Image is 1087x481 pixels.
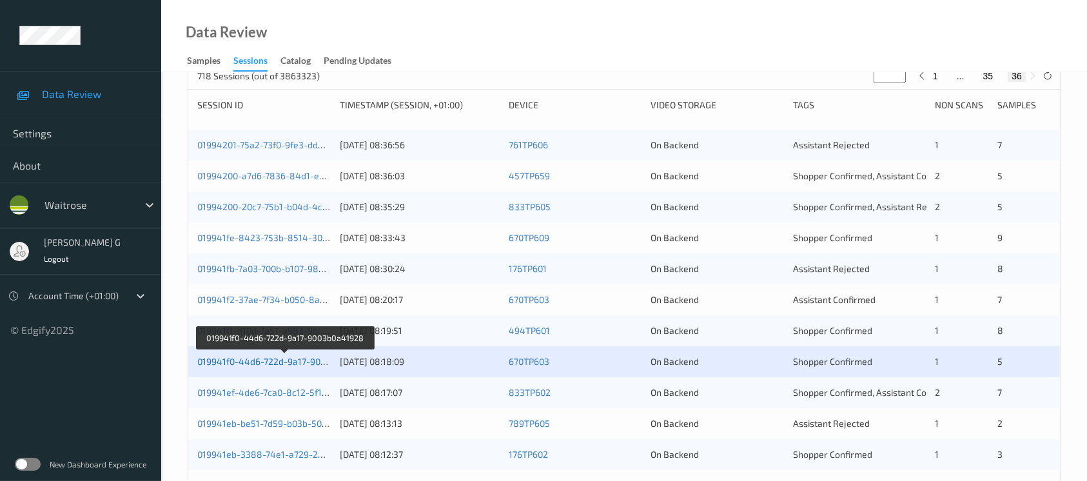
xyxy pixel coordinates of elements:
[651,293,784,306] div: On Backend
[935,263,939,274] span: 1
[1008,70,1026,82] button: 36
[793,263,870,274] span: Assistant Rejected
[509,356,549,367] a: 670TP603
[793,139,870,150] span: Assistant Rejected
[340,324,500,337] div: [DATE] 08:19:51
[509,294,549,305] a: 670TP603
[793,387,959,398] span: Shopper Confirmed, Assistant Confirmed
[651,201,784,213] div: On Backend
[197,418,373,429] a: 019941eb-be51-7d59-b03b-50c2ae7bb84b
[651,355,784,368] div: On Backend
[793,356,872,367] span: Shopper Confirmed
[793,418,870,429] span: Assistant Rejected
[340,170,500,182] div: [DATE] 08:36:03
[935,325,939,336] span: 1
[935,201,941,212] span: 2
[340,231,500,244] div: [DATE] 08:33:43
[197,356,372,367] a: 019941f0-44d6-722d-9a17-9003b0a41928
[509,387,551,398] a: 833TP602
[793,449,872,460] span: Shopper Confirmed
[340,99,500,112] div: Timestamp (Session, +01:00)
[197,387,366,398] a: 019941ef-4de6-7ca0-8c12-5f1a1f7d86e8
[997,99,1051,112] div: Samples
[197,139,369,150] a: 01994201-75a2-73f0-9fe3-dd603ec6650a
[509,232,549,243] a: 670TP609
[997,139,1002,150] span: 7
[509,449,548,460] a: 176TP602
[935,449,939,460] span: 1
[793,325,872,336] span: Shopper Confirmed
[197,325,364,336] a: 019941f1-d10d-7a51-a983-9bcb8fe7f759
[197,170,369,181] a: 01994200-a7d6-7836-84d1-e4fbdf182fcb
[793,201,953,212] span: Shopper Confirmed, Assistant Rejected
[793,232,872,243] span: Shopper Confirmed
[324,54,391,70] div: Pending Updates
[233,54,268,72] div: Sessions
[935,170,941,181] span: 2
[187,54,220,70] div: Samples
[651,324,784,337] div: On Backend
[197,294,371,305] a: 019941f2-37ae-7f34-b050-8a67bddd62b4
[997,263,1003,274] span: 8
[651,262,784,275] div: On Backend
[935,294,939,305] span: 1
[997,449,1003,460] span: 3
[651,99,784,112] div: Video Storage
[651,139,784,152] div: On Backend
[187,52,233,70] a: Samples
[997,418,1003,429] span: 2
[509,139,548,150] a: 761TP606
[197,263,369,274] a: 019941fb-7a03-700b-b107-986702c74568
[953,70,968,82] button: ...
[340,201,500,213] div: [DATE] 08:35:29
[340,417,500,430] div: [DATE] 08:13:13
[935,139,939,150] span: 1
[340,139,500,152] div: [DATE] 08:36:56
[793,170,959,181] span: Shopper Confirmed, Assistant Confirmed
[997,294,1002,305] span: 7
[340,293,500,306] div: [DATE] 08:20:17
[197,70,320,83] p: 718 Sessions (out of 3863323)
[651,386,784,399] div: On Backend
[280,54,311,70] div: Catalog
[280,52,324,70] a: Catalog
[509,99,642,112] div: Device
[793,294,876,305] span: Assistant Confirmed
[340,386,500,399] div: [DATE] 08:17:07
[197,201,370,212] a: 01994200-20c7-75b1-b04d-4cfa539fe740
[935,418,939,429] span: 1
[197,232,371,243] a: 019941fe-8423-753b-8514-301adeb1168d
[997,387,1002,398] span: 7
[324,52,404,70] a: Pending Updates
[509,170,550,181] a: 457TP659
[935,387,941,398] span: 2
[997,201,1003,212] span: 5
[651,448,784,461] div: On Backend
[509,201,551,212] a: 833TP605
[997,325,1003,336] span: 8
[651,417,784,430] div: On Backend
[935,356,939,367] span: 1
[340,262,500,275] div: [DATE] 08:30:24
[997,356,1003,367] span: 5
[509,325,550,336] a: 494TP601
[935,232,939,243] span: 1
[979,70,997,82] button: 35
[651,170,784,182] div: On Backend
[233,52,280,72] a: Sessions
[935,99,989,112] div: Non Scans
[793,99,926,112] div: Tags
[197,449,371,460] a: 019941eb-3388-74e1-a729-2037e3af0301
[929,70,942,82] button: 1
[186,26,267,39] div: Data Review
[509,418,550,429] a: 789TP605
[509,263,547,274] a: 176TP601
[997,232,1003,243] span: 9
[197,99,331,112] div: Session ID
[340,355,500,368] div: [DATE] 08:18:09
[997,170,1003,181] span: 5
[340,448,500,461] div: [DATE] 08:12:37
[651,231,784,244] div: On Backend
